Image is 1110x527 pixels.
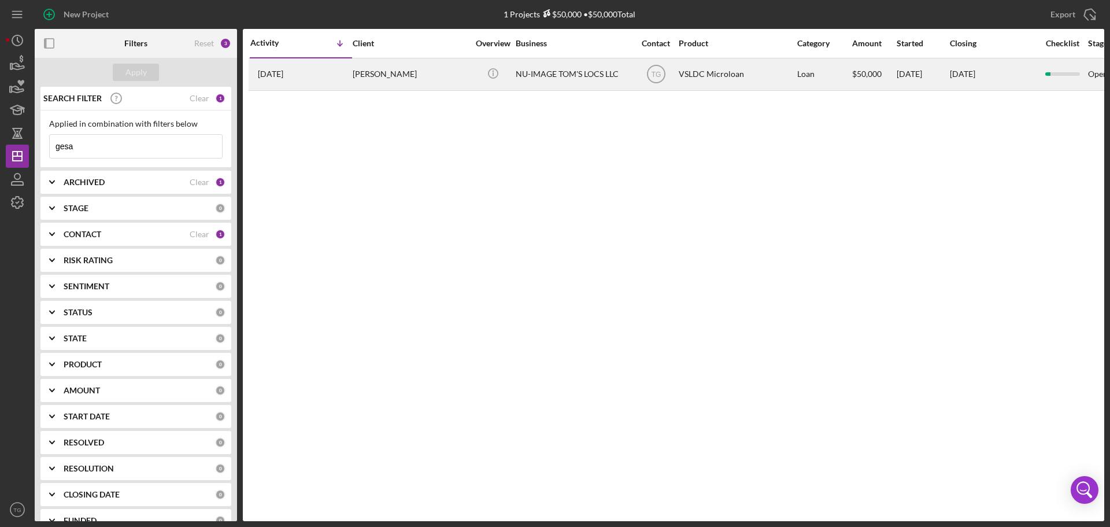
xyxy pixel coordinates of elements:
[190,178,209,187] div: Clear
[215,359,225,370] div: 0
[64,3,109,26] div: New Project
[215,489,225,500] div: 0
[950,69,975,79] time: [DATE]
[64,334,87,343] b: STATE
[852,39,896,48] div: Amount
[220,38,231,49] div: 3
[64,256,113,265] b: RISK RATING
[215,437,225,448] div: 0
[6,498,29,521] button: TG
[215,281,225,292] div: 0
[215,515,225,526] div: 0
[64,308,92,317] b: STATUS
[35,3,120,26] button: New Project
[64,386,100,395] b: AMOUNT
[250,38,301,47] div: Activity
[353,39,468,48] div: Client
[64,360,102,369] b: PRODUCT
[43,94,102,103] b: SEARCH FILTER
[852,69,882,79] span: $50,000
[950,39,1037,48] div: Closing
[1050,3,1075,26] div: Export
[215,385,225,396] div: 0
[797,59,851,90] div: Loan
[353,59,468,90] div: [PERSON_NAME]
[64,204,88,213] b: STAGE
[124,39,147,48] b: Filters
[1071,476,1098,504] div: Open Intercom Messenger
[64,464,114,473] b: RESOLUTION
[215,255,225,266] div: 0
[679,39,794,48] div: Product
[194,39,214,48] div: Reset
[215,229,225,239] div: 1
[113,64,159,81] button: Apply
[49,119,223,128] div: Applied in combination with filters below
[471,39,515,48] div: Overview
[516,59,631,90] div: NU-IMAGE TOM'S LOCS LLC
[1038,39,1087,48] div: Checklist
[190,94,209,103] div: Clear
[215,93,225,104] div: 1
[1039,3,1104,26] button: Export
[540,9,582,19] div: $50,000
[215,307,225,318] div: 0
[258,69,283,79] time: 2025-09-01 16:09
[215,177,225,187] div: 1
[215,203,225,213] div: 0
[64,230,101,239] b: CONTACT
[64,516,97,525] b: FUNDED
[13,507,21,513] text: TG
[897,39,949,48] div: Started
[215,411,225,422] div: 0
[897,59,949,90] div: [DATE]
[64,178,105,187] b: ARCHIVED
[215,463,225,474] div: 0
[797,39,851,48] div: Category
[679,59,794,90] div: VSLDC Microloan
[190,230,209,239] div: Clear
[125,64,147,81] div: Apply
[64,412,110,421] b: START DATE
[64,438,104,447] b: RESOLVED
[516,39,631,48] div: Business
[651,71,661,79] text: TG
[215,333,225,344] div: 0
[64,490,120,499] b: CLOSING DATE
[504,9,635,19] div: 1 Projects • $50,000 Total
[64,282,109,291] b: SENTIMENT
[634,39,678,48] div: Contact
